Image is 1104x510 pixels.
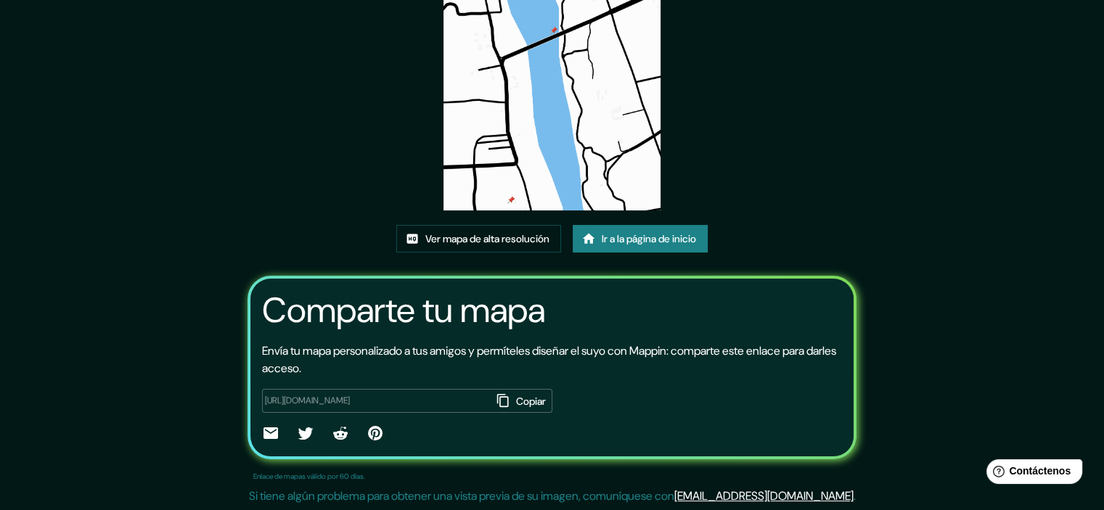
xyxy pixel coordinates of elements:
font: Enlace de mapas válido por 60 días. [253,472,365,481]
a: Ver mapa de alta resolución [396,225,561,252]
a: Ir a la página de inicio [573,225,708,252]
button: Copiar [492,389,552,414]
font: Ver mapa de alta resolución [425,232,549,245]
a: [EMAIL_ADDRESS][DOMAIN_NAME] [674,488,854,503]
font: Copiar [516,395,546,408]
font: Ir a la página de inicio [602,232,696,245]
font: Envía tu mapa personalizado a tus amigos y permíteles diseñar el suyo con Mappin: comparte este e... [262,343,836,376]
font: Si tiene algún problema para obtener una vista previa de su imagen, comuníquese con [249,488,674,503]
font: Comparte tu mapa [262,287,545,333]
font: . [854,488,856,503]
iframe: Lanzador de widgets de ayuda [975,453,1088,494]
